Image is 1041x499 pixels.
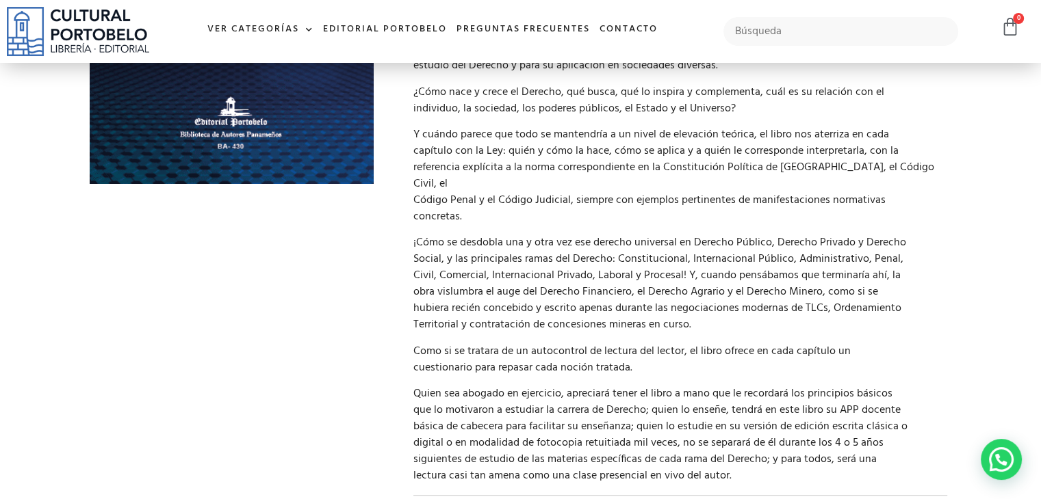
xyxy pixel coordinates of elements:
p: Y cuándo parece que todo se mantendría a un nivel de elevación teórica, el libro nos aterriza en ... [413,126,948,225]
p: El autor no oculta su preferencia filosófica por una perspectiva humanista y jusnaturalista del D... [413,25,948,74]
a: Ver Categorías [203,15,318,44]
a: Editorial Portobelo [318,15,452,44]
input: Búsqueda [723,17,958,46]
p: Quien sea abogado en ejercicio, apreciará tener el libro a mano que le recordará los principios b... [413,386,948,484]
p: ¿Cómo nace y crece el Derecho, qué busca, qué lo inspira y complementa, cuál es su relación con e... [413,84,948,117]
div: Contactar por WhatsApp [981,439,1022,480]
span: 0 [1013,13,1024,24]
p: ¡Cómo se desdobla una y otra vez ese derecho universal en Derecho Público, Derecho Privado y Dere... [413,234,948,333]
a: Preguntas frecuentes [452,15,595,44]
a: 0 [1001,17,1020,37]
a: Contacto [595,15,663,44]
p: Como si se tratara de un autocontrol de lectura del lector, el libro ofrece en cada capítulo un c... [413,343,948,376]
